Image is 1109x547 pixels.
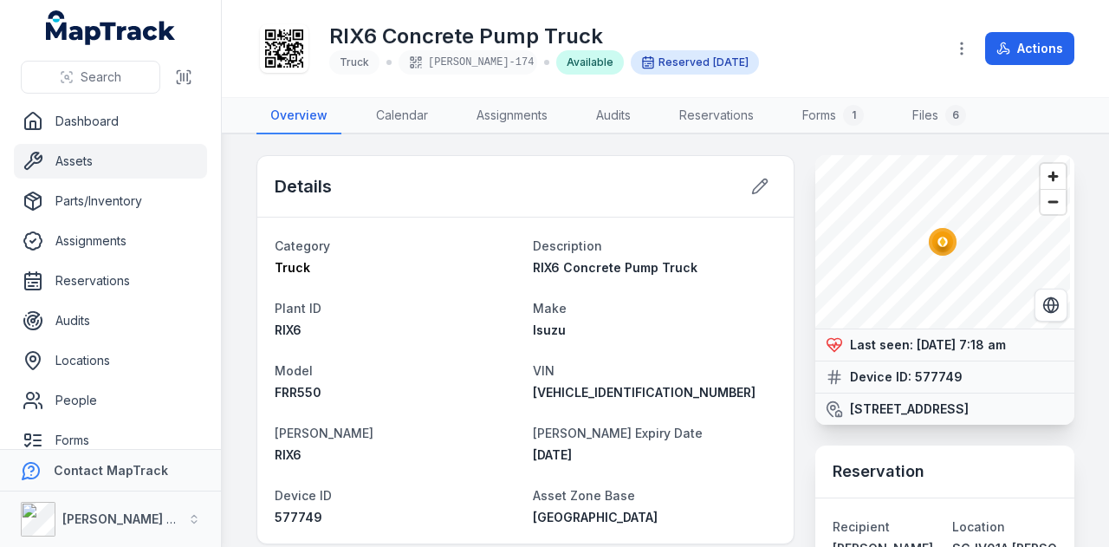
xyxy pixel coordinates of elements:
[329,23,759,50] h1: RIX6 Concrete Pump Truck
[713,55,749,69] time: 07/10/2025, 12:00:00 am
[898,98,980,134] a: Files6
[275,260,310,275] span: Truck
[362,98,442,134] a: Calendar
[1041,164,1066,189] button: Zoom in
[533,322,566,337] span: Isuzu
[14,264,207,298] a: Reservations
[533,447,572,462] time: 04/03/2026, 11:00:00 am
[631,50,759,75] div: Reserved
[582,98,645,134] a: Audits
[62,511,204,526] strong: [PERSON_NAME] Group
[917,337,1006,352] span: [DATE] 7:18 am
[533,447,572,462] span: [DATE]
[21,61,160,94] button: Search
[275,238,330,253] span: Category
[533,363,554,378] span: VIN
[665,98,768,134] a: Reservations
[340,55,369,68] span: Truck
[275,510,322,524] span: 577749
[14,423,207,458] a: Forms
[275,385,321,400] span: FRR550
[533,301,567,316] span: Make
[533,238,602,253] span: Description
[985,32,1074,65] button: Actions
[556,50,624,75] div: Available
[463,98,561,134] a: Assignments
[14,104,207,139] a: Dashboard
[833,519,890,534] span: Recipient
[14,144,207,179] a: Assets
[14,224,207,258] a: Assignments
[81,68,121,86] span: Search
[14,184,207,218] a: Parts/Inventory
[533,385,756,400] span: [VEHICLE_IDENTIFICATION_NUMBER]
[843,105,864,126] div: 1
[945,105,966,126] div: 6
[46,10,176,45] a: MapTrack
[1034,289,1067,322] button: Switch to Satellite View
[256,98,341,134] a: Overview
[788,98,878,134] a: Forms1
[533,510,658,524] span: [GEOGRAPHIC_DATA]
[850,368,911,386] strong: Device ID:
[1041,189,1066,214] button: Zoom out
[533,260,697,275] span: RIX6 Concrete Pump Truck
[275,174,332,199] h2: Details
[14,383,207,418] a: People
[275,447,302,462] span: RIX6
[915,368,963,386] strong: 577749
[275,301,321,316] span: Plant ID
[833,459,924,484] h3: Reservation
[713,55,749,68] span: [DATE]
[54,463,168,478] strong: Contact MapTrack
[275,488,332,503] span: Device ID
[14,303,207,338] a: Audits
[14,343,207,378] a: Locations
[533,488,635,503] span: Asset Zone Base
[533,426,703,440] span: [PERSON_NAME] Expiry Date
[275,426,373,440] span: [PERSON_NAME]
[850,336,913,354] strong: Last seen:
[952,519,1005,534] span: Location
[275,363,313,378] span: Model
[850,400,969,418] strong: [STREET_ADDRESS]
[275,322,302,337] span: RIX6
[917,337,1006,352] time: 26/09/2025, 7:18:18 am
[399,50,537,75] div: [PERSON_NAME]-174
[815,155,1070,329] canvas: Map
